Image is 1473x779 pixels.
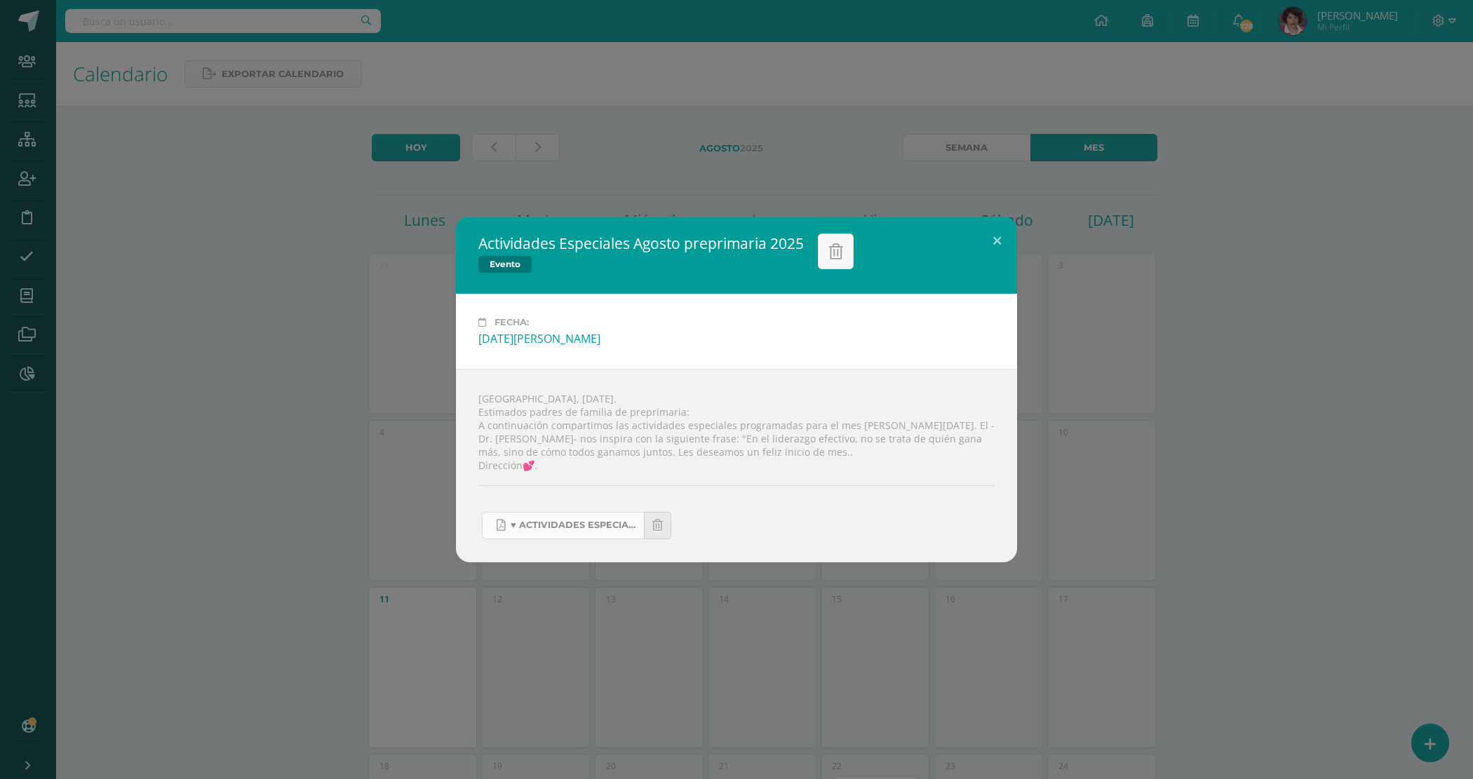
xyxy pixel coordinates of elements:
[511,520,637,531] span: ♥ Actividades Especiales Prepri [DATE] fin.pdf
[478,256,532,273] span: Evento
[977,217,1017,264] button: Close (Esc)
[495,317,529,327] span: Fecha:
[478,331,995,346] div: [DATE][PERSON_NAME]
[482,512,644,539] a: ♥ Actividades Especiales Prepri [DATE] fin.pdf
[456,369,1017,562] div: [GEOGRAPHIC_DATA], [DATE]. Estimados padres de familia de preprimaria: A continuación compartimos...
[478,233,804,253] h2: Actividades Especiales Agosto preprimaria 2025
